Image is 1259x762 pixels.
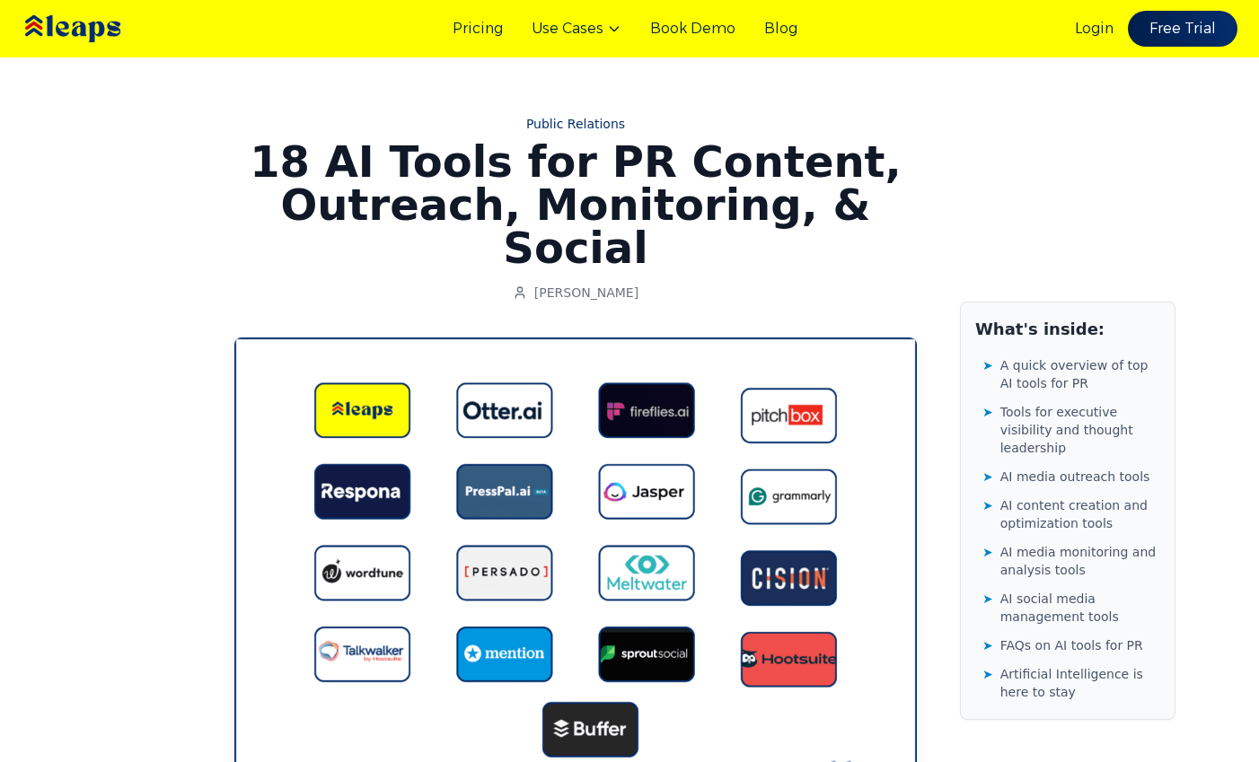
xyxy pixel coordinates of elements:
[982,493,1160,536] a: ➤AI content creation and optimization tools
[1000,665,1160,701] span: Artificial Intelligence is here to stay
[982,353,1160,396] a: ➤A quick overview of top AI tools for PR
[982,586,1160,629] a: ➤AI social media management tools
[982,539,1160,582] a: ➤AI media monitoring and analysis tools
[764,18,797,39] a: Blog
[650,18,735,39] a: Book Demo
[534,284,638,302] span: [PERSON_NAME]
[22,3,174,55] img: Leaps Logo
[982,399,1160,460] a: ➤Tools for executive visibility and thought leadership
[982,403,993,421] span: ➤
[982,633,1160,658] a: ➤FAQs on AI tools for PR
[513,284,638,302] a: [PERSON_NAME]
[234,115,917,133] a: Public Relations
[1075,18,1114,39] a: Login
[975,317,1160,342] h2: What's inside:
[1000,590,1160,626] span: AI social media management tools
[1000,403,1160,457] span: Tools for executive visibility and thought leadership
[982,468,993,486] span: ➤
[234,140,917,269] h1: 18 AI Tools for PR Content, Outreach, Monitoring, & Social
[982,665,993,683] span: ➤
[1000,496,1160,532] span: AI content creation and optimization tools
[982,543,993,561] span: ➤
[532,18,621,39] button: Use Cases
[1000,543,1160,579] span: AI media monitoring and analysis tools
[1128,11,1237,47] a: Free Trial
[1000,636,1143,654] span: FAQs on AI tools for PR
[982,356,993,374] span: ➤
[982,590,993,608] span: ➤
[1000,468,1150,486] span: AI media outreach tools
[982,661,1160,705] a: ➤Artificial Intelligence is here to stay
[982,496,993,514] span: ➤
[982,464,1160,489] a: ➤AI media outreach tools
[453,18,503,39] a: Pricing
[1000,356,1160,392] span: A quick overview of top AI tools for PR
[982,636,993,654] span: ➤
